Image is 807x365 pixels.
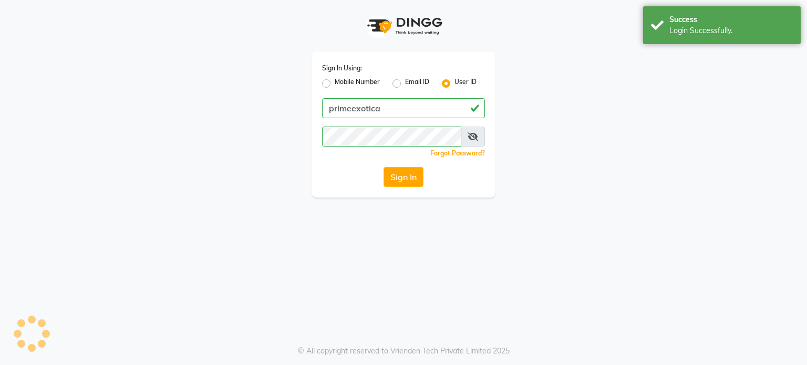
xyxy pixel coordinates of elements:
label: User ID [454,77,477,90]
input: Username [322,98,485,118]
div: Success [669,14,793,25]
button: Sign In [384,167,423,187]
label: Email ID [405,77,429,90]
label: Mobile Number [335,77,380,90]
input: Username [322,127,461,147]
label: Sign In Using: [322,64,362,73]
a: Forgot Password? [430,149,485,157]
img: logo1.svg [361,11,446,41]
div: Login Successfully. [669,25,793,36]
